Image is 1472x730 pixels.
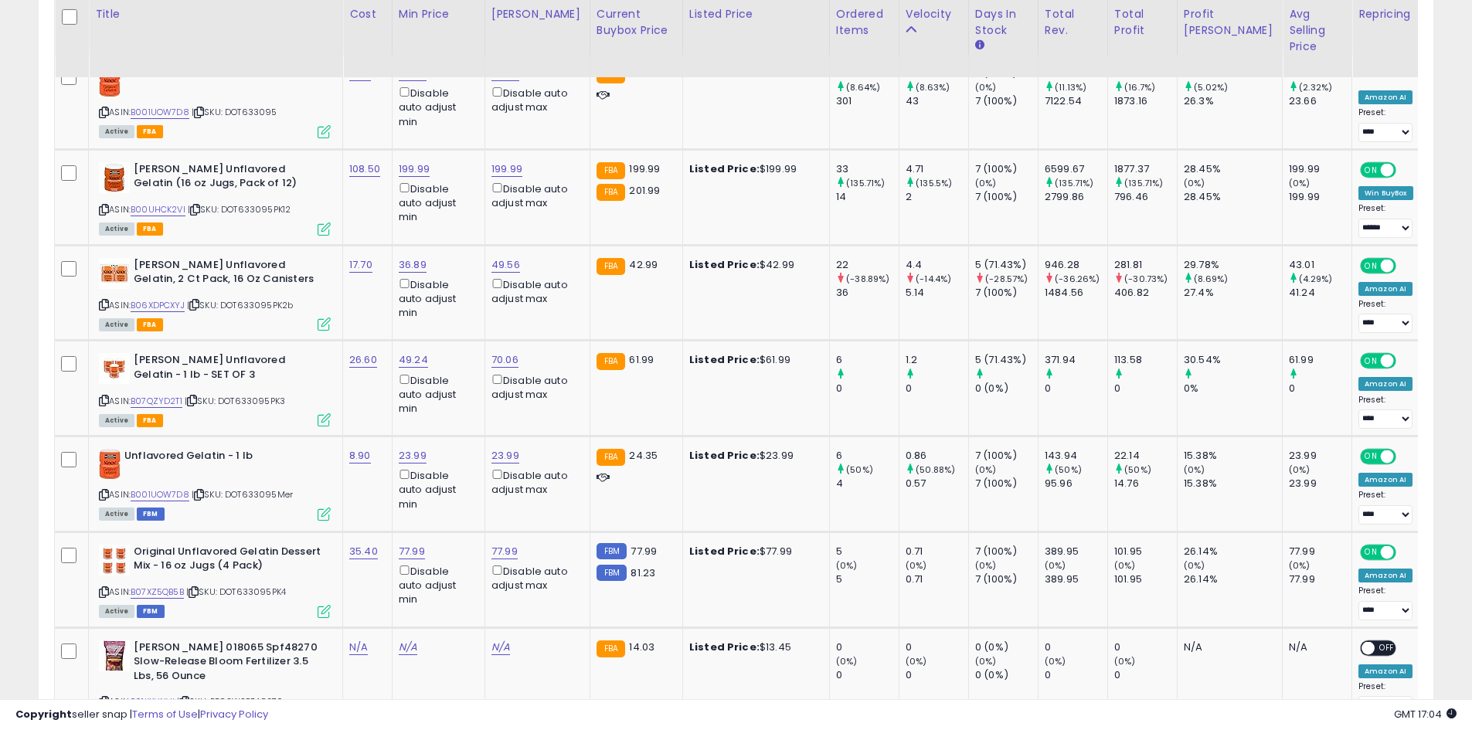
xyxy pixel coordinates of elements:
[597,162,625,179] small: FBA
[349,352,377,368] a: 26.60
[1184,449,1282,463] div: 15.38%
[1114,572,1177,586] div: 101.95
[1394,450,1419,463] span: OFF
[1289,353,1351,367] div: 61.99
[1184,572,1282,586] div: 26.14%
[1289,477,1351,491] div: 23.99
[1289,258,1351,272] div: 43.01
[491,276,578,306] div: Disable auto adjust max
[975,449,1038,463] div: 7 (100%)
[975,572,1038,586] div: 7 (100%)
[916,273,951,285] small: (-14.4%)
[1394,163,1419,176] span: OFF
[95,6,336,22] div: Title
[1358,107,1413,142] div: Preset:
[1184,286,1282,300] div: 27.4%
[187,299,293,311] span: | SKU: DOT633095PK2b
[836,668,899,682] div: 0
[1184,640,1270,654] div: N/A
[399,448,427,463] a: 23.99
[975,353,1038,367] div: 5 (71.43%)
[836,286,899,300] div: 36
[99,258,130,289] img: 41aJCy+Iu4L._SL40_.jpg
[597,353,625,370] small: FBA
[1375,641,1399,654] span: OFF
[1124,463,1151,476] small: (50%)
[1045,559,1066,572] small: (0%)
[906,668,968,682] div: 0
[99,125,134,138] span: All listings currently available for purchase on Amazon
[689,448,760,463] b: Listed Price:
[131,106,189,119] a: B001UOW7D8
[836,559,858,572] small: (0%)
[1045,545,1107,559] div: 389.95
[1289,640,1340,654] div: N/A
[975,477,1038,491] div: 7 (100%)
[491,467,578,497] div: Disable auto adjust max
[846,81,880,93] small: (8.64%)
[1055,177,1093,189] small: (135.71%)
[597,640,625,657] small: FBA
[399,372,473,416] div: Disable auto adjust min
[188,203,291,216] span: | SKU: DOT633095PK12
[975,286,1038,300] div: 7 (100%)
[1358,377,1413,391] div: Amazon AI
[1289,94,1351,108] div: 23.66
[1045,655,1066,667] small: (0%)
[399,161,430,177] a: 199.99
[975,258,1038,272] div: 5 (71.43%)
[975,162,1038,176] div: 7 (100%)
[629,352,654,367] span: 61.99
[836,190,899,204] div: 14
[975,94,1038,108] div: 7 (100%)
[99,605,134,618] span: All listings currently available for purchase on Amazon
[1289,286,1351,300] div: 41.24
[689,545,818,559] div: $77.99
[99,66,121,97] img: 41Sb8Xue4uL._SL40_.jpg
[975,177,997,189] small: (0%)
[1358,395,1413,430] div: Preset:
[131,586,184,599] a: B07XZ5QB5B
[597,258,625,275] small: FBA
[491,6,583,22] div: [PERSON_NAME]
[629,640,654,654] span: 14.03
[1362,545,1381,559] span: ON
[399,562,473,607] div: Disable auto adjust min
[1114,6,1171,39] div: Total Profit
[1184,545,1282,559] div: 26.14%
[1045,640,1107,654] div: 0
[1289,559,1311,572] small: (0%)
[491,257,520,273] a: 49.56
[1299,81,1332,93] small: (2.32%)
[906,559,927,572] small: (0%)
[1114,94,1177,108] div: 1873.16
[906,258,968,272] div: 4.4
[836,94,899,108] div: 301
[134,258,321,290] b: [PERSON_NAME] Unflavored Gelatin, 2 Ct Pack, 16 Oz Canisters
[836,449,899,463] div: 6
[1184,162,1282,176] div: 28.45%
[836,382,899,396] div: 0
[906,477,968,491] div: 0.57
[399,257,427,273] a: 36.89
[99,162,130,193] img: 41jGuB5v-8L._SL40_.jpg
[975,545,1038,559] div: 7 (100%)
[1184,258,1282,272] div: 29.78%
[134,162,321,195] b: [PERSON_NAME] Unflavored Gelatin (16 oz Jugs, Pack of 12)
[985,273,1028,285] small: (-28.57%)
[1114,162,1177,176] div: 1877.37
[906,190,968,204] div: 2
[99,449,121,480] img: 41Sb8Xue4uL._SL40_.jpg
[99,545,331,616] div: ASIN:
[906,382,968,396] div: 0
[836,572,899,586] div: 5
[99,66,331,137] div: ASIN:
[399,84,473,129] div: Disable auto adjust min
[137,414,163,427] span: FBA
[99,222,134,236] span: All listings currently available for purchase on Amazon
[99,640,130,671] img: 51HtDpRed0L._SL40_.jpg
[349,161,380,177] a: 108.50
[906,449,968,463] div: 0.86
[1194,273,1228,285] small: (8.69%)
[906,545,968,559] div: 0.71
